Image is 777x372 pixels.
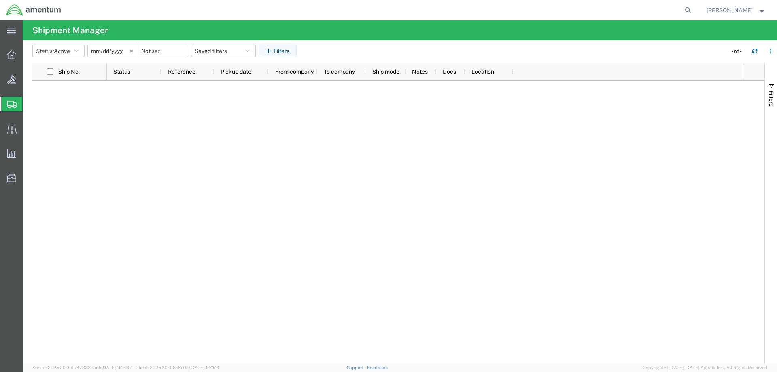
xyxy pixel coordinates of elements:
[471,68,494,75] span: Location
[259,45,297,57] button: Filters
[372,68,399,75] span: Ship mode
[58,68,80,75] span: Ship No.
[88,45,138,57] input: Not set
[54,48,70,54] span: Active
[347,365,367,370] a: Support
[707,6,753,15] span: Craig Mitchell
[32,365,132,370] span: Server: 2025.20.0-db47332bad5
[412,68,428,75] span: Notes
[768,91,775,106] span: Filters
[32,45,85,57] button: Status:Active
[113,68,130,75] span: Status
[221,68,251,75] span: Pickup date
[6,4,62,16] img: logo
[367,365,388,370] a: Feedback
[190,365,219,370] span: [DATE] 12:11:14
[324,68,355,75] span: To company
[706,5,766,15] button: [PERSON_NAME]
[138,45,188,57] input: Not set
[275,68,314,75] span: From company
[168,68,195,75] span: Reference
[102,365,132,370] span: [DATE] 11:13:37
[731,47,745,55] div: - of -
[32,20,108,40] h4: Shipment Manager
[136,365,219,370] span: Client: 2025.20.0-8c6e0cf
[643,364,767,371] span: Copyright © [DATE]-[DATE] Agistix Inc., All Rights Reserved
[443,68,456,75] span: Docs
[191,45,256,57] button: Saved filters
